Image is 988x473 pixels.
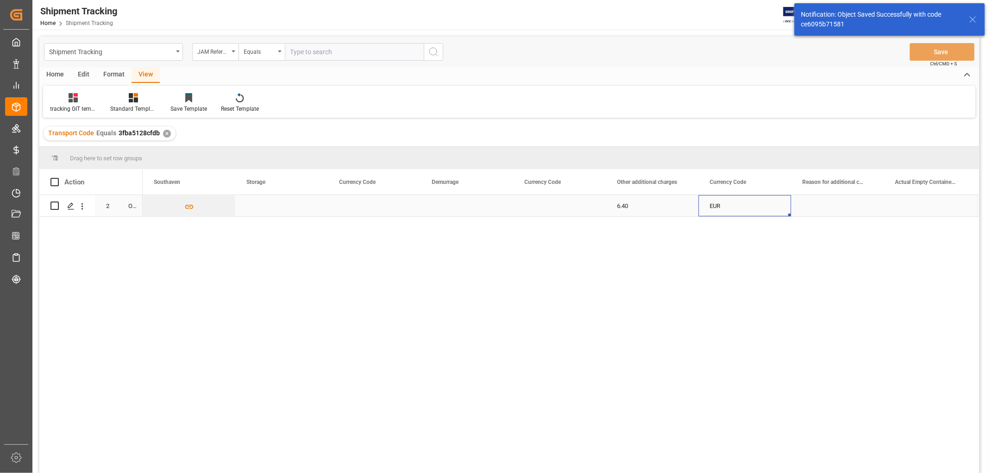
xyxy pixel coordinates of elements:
div: O2 [117,195,143,216]
span: 3fba5128cfdb [119,129,160,137]
div: tracking GIT template - Rev [50,105,96,113]
div: Equals [244,45,275,56]
span: Reason for additional charges [802,179,864,185]
div: Save Template [170,105,207,113]
div: ✕ [163,130,171,138]
div: Edit [71,67,96,83]
div: Reset Template [221,105,259,113]
span: Drag here to set row groups [70,155,142,162]
button: Save [910,43,975,61]
button: open menu [239,43,285,61]
span: Currency Code [524,179,561,185]
button: open menu [44,43,183,61]
div: Notification: Object Saved Successfully with code ce6095b71581 [801,10,960,29]
div: Shipment Tracking [49,45,173,57]
div: 2 [95,195,117,216]
div: Action [64,178,84,186]
div: Format [96,67,132,83]
span: Demurrage [432,179,459,185]
div: 6.40 [606,195,699,216]
div: Home [39,67,71,83]
div: EUR [699,195,791,216]
input: Type to search [285,43,424,61]
span: Transport Code [48,129,94,137]
button: search button [424,43,443,61]
span: Southaven [154,179,180,185]
span: Actual Empty Container Dropoff [895,179,957,185]
div: Shipment Tracking [40,4,117,18]
a: Home [40,20,56,26]
div: Standard Templates [110,105,157,113]
img: Exertis%20JAM%20-%20Email%20Logo.jpg_1722504956.jpg [783,7,815,23]
div: Press SPACE to select this row. [39,195,143,217]
span: Other additional charges [617,179,677,185]
span: Currency Code [339,179,376,185]
span: Currency Code [710,179,746,185]
span: Storage [246,179,265,185]
span: Ctrl/CMD + S [930,60,957,67]
span: Equals [96,129,116,137]
div: JAM Reference Number [197,45,229,56]
div: View [132,67,160,83]
button: open menu [192,43,239,61]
